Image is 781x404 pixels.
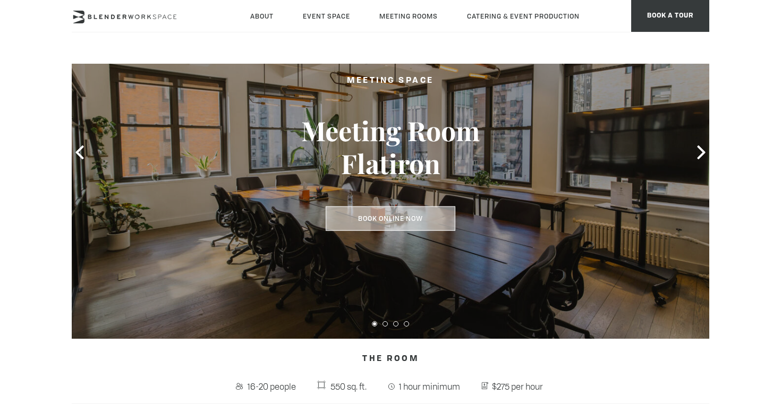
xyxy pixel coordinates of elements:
span: 16-20 people [245,378,299,395]
span: 1 hour minimum [396,378,463,395]
span: $275 per hour [490,378,546,395]
a: Book Online Now [326,207,455,231]
h4: The Room [72,349,709,369]
iframe: Chat Widget [728,353,781,404]
h2: Meeting Space [268,74,513,88]
h3: Meeting Room Flatiron [268,114,513,180]
span: 550 sq. ft. [328,378,369,395]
